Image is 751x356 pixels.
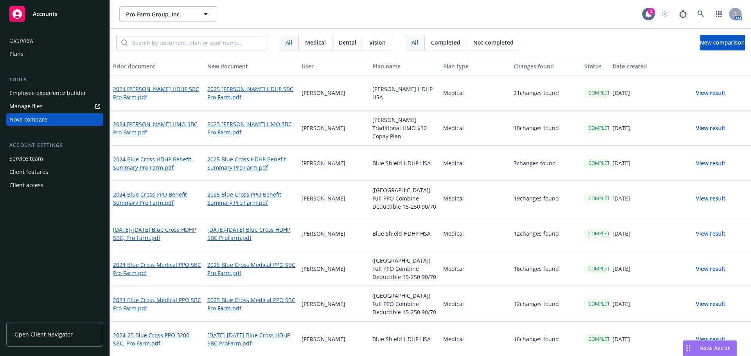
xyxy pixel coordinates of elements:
p: 12 changes found [514,300,559,308]
div: COMPLETED [584,88,620,98]
p: 12 changes found [514,229,559,238]
a: Overview [6,34,103,47]
div: Tools [6,76,103,84]
div: Plan type [443,62,508,70]
button: Nova Assist [683,340,737,356]
a: Employee experience builder [6,87,103,99]
div: User [302,62,366,70]
button: View result [683,261,738,277]
button: View result [683,120,738,136]
button: View result [683,191,738,206]
div: COMPLETED [584,158,620,168]
div: [PERSON_NAME] HDHP HSA [369,75,440,111]
a: Service team [6,152,103,165]
div: Changes found [514,62,578,70]
div: 2 [648,8,655,15]
div: Drag to move [683,341,693,356]
button: Plan name [369,57,440,75]
div: Medical [440,75,511,111]
a: Client features [6,166,103,178]
p: [DATE] [613,194,630,202]
span: Nova Assist [699,345,730,351]
div: ([GEOGRAPHIC_DATA]) Full PPO Combine Deductible 15-250 90/70 [369,286,440,322]
div: New document [207,62,295,70]
p: [PERSON_NAME] [302,89,345,97]
div: Service team [9,152,43,165]
button: Pro Farm Group, Inc. [119,6,217,22]
span: All [286,38,292,47]
div: Nova compare [9,113,47,126]
span: Vision [369,38,386,47]
span: Dental [339,38,356,47]
p: 7 changes found [514,159,556,167]
a: 2024 [PERSON_NAME] HMO SBC Pro Farm.pdf [113,120,201,136]
div: Account settings [6,141,103,149]
div: [PERSON_NAME] Traditional HMO $30 Copay Plan [369,111,440,146]
div: Plan name [372,62,437,70]
svg: Search [121,39,128,46]
p: [DATE] [613,124,630,132]
a: Plans [6,48,103,60]
button: Status [581,57,609,75]
p: [PERSON_NAME] [302,194,345,202]
div: Client access [9,179,43,191]
button: Date created [609,57,680,75]
div: Client features [9,166,48,178]
a: 2025 Blue Cross Medical PPO SBC Pro Farm.pdf [207,261,295,277]
a: 2024 Blue Cross Medical PPO SBC Pro Farm.pdf [113,296,201,312]
button: Prior document [110,57,204,75]
a: Nova compare [6,113,103,126]
p: [DATE] [613,159,630,167]
div: Medical [440,286,511,322]
a: 2025 Blue Cross HDHP Benefit Summary Pro Farm.pdf [207,155,295,172]
div: Employee experience builder [9,87,86,99]
div: Plans [9,48,23,60]
div: ([GEOGRAPHIC_DATA]) Full PPO Combine Deductible 15-250 90/70 [369,251,440,286]
div: Medical [440,181,511,216]
p: [PERSON_NAME] [302,124,345,132]
button: Changes found [510,57,581,75]
div: Blue Shield HDHP HSA [369,146,440,181]
div: Manage files [9,100,43,113]
button: User [298,57,369,75]
div: COMPLETED [584,264,620,274]
span: Not completed [473,38,514,47]
div: COMPLETED [584,229,620,238]
div: Medical [440,216,511,251]
a: Client access [6,179,103,191]
p: [PERSON_NAME] [302,229,345,238]
p: [PERSON_NAME] [302,300,345,308]
a: 2024 Blue Cross PPO Benefit Summary Pro Farm.pdf [113,190,201,207]
div: Blue Shield HDHP HSA [369,216,440,251]
a: Switch app [711,6,727,22]
a: 2024 Blue Cross HDHP Benefit Summary Pro Farm.pdf [113,155,201,172]
a: 2025 [PERSON_NAME] HMO SBC Pro Farm.pdf [207,120,295,136]
div: Medical [440,111,511,146]
div: Overview [9,34,34,47]
div: COMPLETED [584,193,620,203]
span: New comparison [700,39,745,46]
a: Start snowing [657,6,673,22]
div: Medical [440,146,511,181]
a: [DATE]-[DATE] Blue Cross HDHP SBC ProFarm.pdf [207,225,295,242]
a: 2024-25 Blue Cross PPO 3200 SBC, Pro Farm.pdf [113,331,201,347]
a: Report a Bug [675,6,691,22]
a: Search [693,6,709,22]
p: [DATE] [613,265,630,273]
button: View result [683,85,738,101]
p: [DATE] [613,89,630,97]
p: [PERSON_NAME] [302,335,345,343]
button: View result [683,156,738,171]
div: Date created [613,62,677,70]
span: Completed [431,38,460,47]
div: COMPLETED [584,299,620,309]
p: 21 changes found [514,89,559,97]
p: [DATE] [613,229,630,238]
span: Open Client Navigator [14,330,73,338]
button: Plan type [440,57,511,75]
a: 2025 [PERSON_NAME] HDHP SBC Pro Farm.pdf [207,85,295,101]
button: New document [204,57,298,75]
a: [DATE]-[DATE] Blue Cross HDHP SBC, Pro Farm.pdf [113,225,201,242]
button: New comparison [700,35,745,50]
a: 2024 Blue Cross Medical PPO SBC Pro Farm.pdf [113,261,201,277]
